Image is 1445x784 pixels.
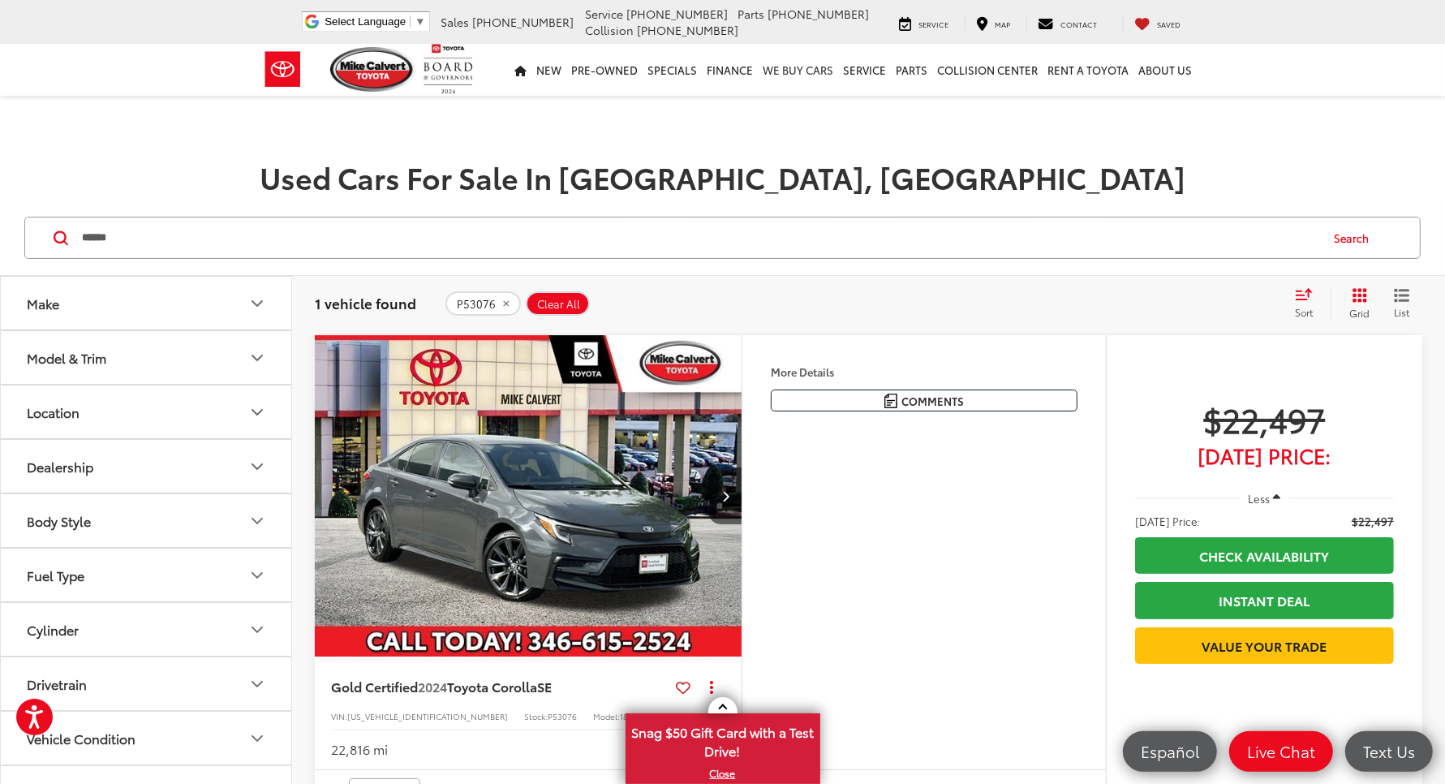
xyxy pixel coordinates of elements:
a: Parts [892,44,933,96]
button: Vehicle ConditionVehicle Condition [1,712,293,765]
button: Actions [697,673,725,701]
div: Body Style [27,513,91,528]
span: $22,497 [1352,513,1394,529]
button: Comments [771,390,1077,411]
img: Mike Calvert Toyota [330,47,416,92]
div: Dealership [27,459,93,474]
span: Snag $50 Gift Card with a Test Drive! [627,715,819,765]
form: Search by Make, Model, or Keyword [80,218,1318,257]
a: Check Availability [1135,537,1394,574]
button: remove P53076 [445,291,521,316]
button: DealershipDealership [1,440,293,493]
h4: More Details [771,366,1077,377]
span: Contact [1061,19,1098,29]
span: [DATE] Price: [1135,447,1394,463]
div: Make [27,295,59,311]
button: DrivetrainDrivetrain [1,657,293,710]
a: Instant Deal [1135,582,1394,618]
a: Gold Certified2024Toyota CorollaSE [331,678,669,696]
span: Stock: [524,710,548,722]
div: Vehicle Condition [247,729,267,748]
button: List View [1382,287,1422,320]
button: Search [1318,218,1392,258]
a: Finance [703,44,759,96]
span: Saved [1158,19,1181,29]
div: Body Style [247,511,267,531]
span: Less [1248,491,1270,506]
div: Location [27,404,80,420]
button: Clear All [526,291,590,316]
span: P53076 [457,298,496,311]
span: Service [919,19,949,29]
a: Collision Center [933,44,1043,96]
a: Map [965,15,1023,31]
span: Live Chat [1239,741,1323,761]
span: [PHONE_NUMBER] [768,6,870,22]
button: MakeMake [1,277,293,330]
span: $22,497 [1135,398,1394,439]
span: Comments [901,394,964,409]
span: [US_VEHICLE_IDENTIFICATION_NUMBER] [347,710,508,722]
a: Home [510,44,532,96]
div: Fuel Type [27,567,84,583]
span: SE [537,677,552,696]
a: Pre-Owned [567,44,643,96]
a: Specials [643,44,703,96]
span: ​ [410,15,411,28]
a: Service [888,15,961,31]
a: Español [1123,731,1217,772]
img: Toyota [252,43,313,96]
a: Service [839,44,892,96]
button: LocationLocation [1,386,293,438]
button: Less [1241,484,1289,513]
span: [PHONE_NUMBER] [473,14,574,30]
span: dropdown dots [710,680,713,693]
span: Sales [441,14,470,30]
div: 22,816 mi [331,740,388,759]
div: Make [247,294,267,313]
div: Location [247,403,267,422]
span: [PHONE_NUMBER] [627,6,729,22]
a: Live Chat [1229,731,1333,772]
span: List [1394,305,1410,319]
div: 2024 Toyota Corolla SE 0 [314,335,743,657]
span: Model: [593,710,620,722]
span: Español [1133,741,1207,761]
div: Cylinder [27,622,79,637]
span: Service [586,6,624,22]
a: About Us [1134,44,1198,96]
a: My Saved Vehicles [1123,15,1193,31]
div: Drivetrain [247,674,267,694]
a: Contact [1026,15,1110,31]
span: Select Language [325,15,406,28]
span: Text Us [1355,741,1423,761]
button: Select sort value [1287,287,1331,320]
span: Sort [1295,305,1313,319]
span: Parts [738,6,765,22]
a: 2024 Toyota Corolla SE2024 Toyota Corolla SE2024 Toyota Corolla SE2024 Toyota Corolla SE [314,335,743,657]
div: Model & Trim [247,348,267,368]
button: Body StyleBody Style [1,494,293,547]
span: Clear All [537,298,580,311]
span: P53076 [548,710,577,722]
a: New [532,44,567,96]
span: Collision [586,22,634,38]
button: Fuel TypeFuel Type [1,549,293,601]
div: Fuel Type [247,566,267,585]
div: Dealership [247,457,267,476]
img: 2024 Toyota Corolla SE [314,335,743,657]
span: Gold Certified [331,677,418,696]
div: Vehicle Condition [27,730,135,746]
button: Next image [709,467,742,524]
span: VIN: [331,710,347,722]
a: Text Us [1345,731,1433,772]
button: CylinderCylinder [1,603,293,656]
span: 2024 [418,677,447,696]
button: Grid View [1331,287,1382,320]
a: Select Language​ [325,15,425,28]
img: Comments [884,394,897,407]
span: [PHONE_NUMBER] [638,22,739,38]
span: 1 vehicle found [315,293,416,312]
span: Map [996,19,1011,29]
a: Rent a Toyota [1043,44,1134,96]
